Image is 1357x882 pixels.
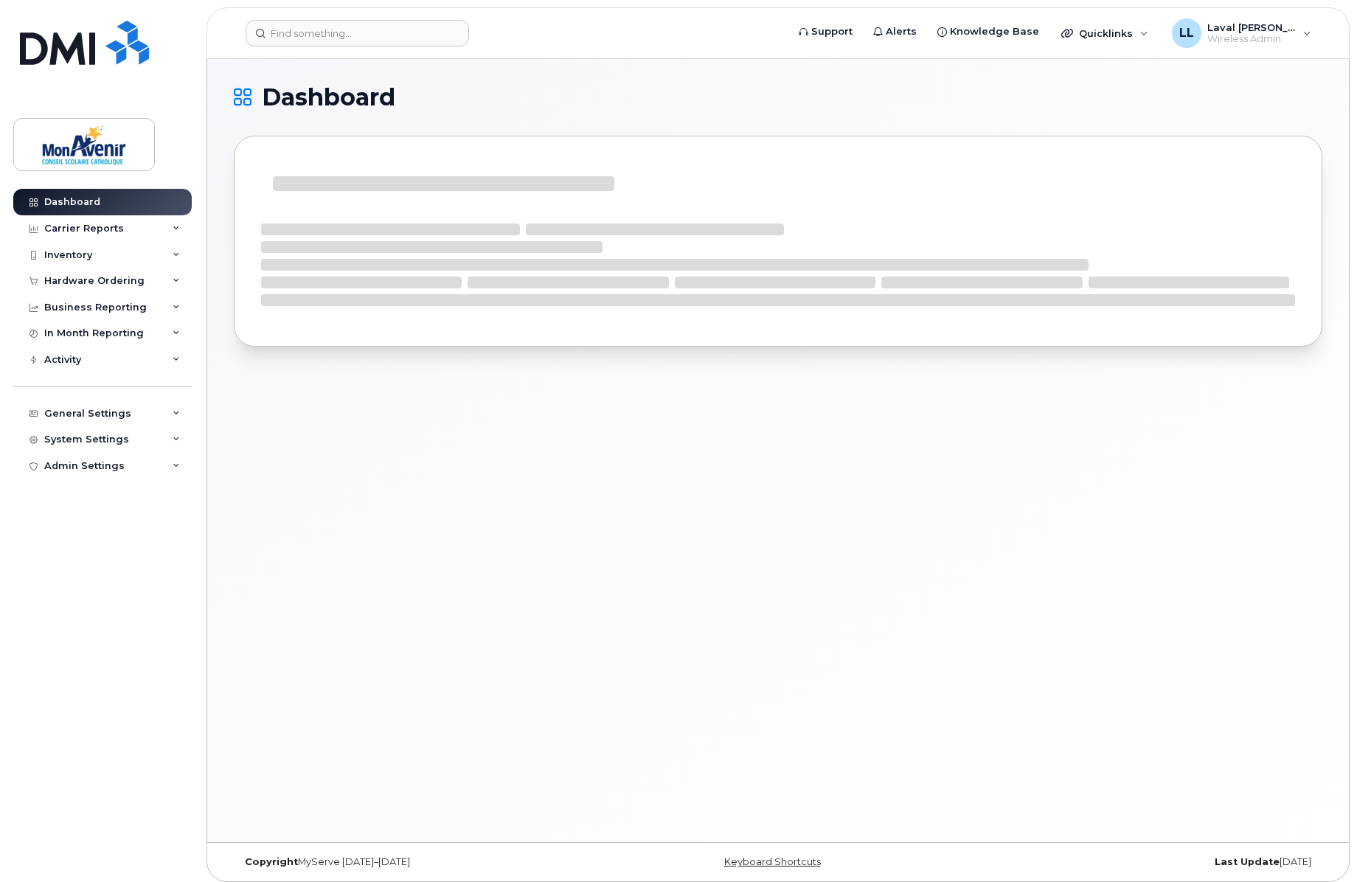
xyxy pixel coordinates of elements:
[724,856,821,867] a: Keyboard Shortcuts
[262,86,395,108] span: Dashboard
[245,856,298,867] strong: Copyright
[959,856,1322,868] div: [DATE]
[1215,856,1280,867] strong: Last Update
[234,856,597,868] div: MyServe [DATE]–[DATE]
